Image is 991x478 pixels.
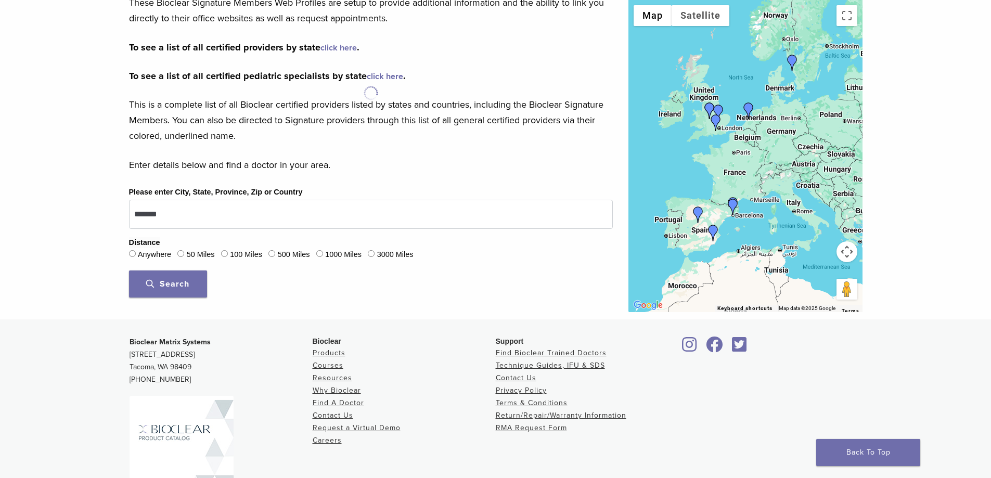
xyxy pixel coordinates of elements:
a: Technique Guides, IFU & SDS [496,361,605,370]
div: Dr. Shuk Yin, Yip [710,105,727,121]
label: 500 Miles [278,249,310,261]
a: Careers [313,436,342,445]
button: Show satellite imagery [672,5,729,26]
a: Terms [842,308,859,314]
div: Dr. Alvaro Ferrando [705,225,722,241]
div: Carmen Martin [690,206,706,223]
button: Keyboard shortcuts [717,305,773,312]
button: Map camera controls [836,241,857,262]
a: Request a Virtual Demo [313,423,401,432]
a: Resources [313,373,352,382]
a: Bioclear [703,343,727,353]
legend: Distance [129,237,160,249]
button: Drag Pegman onto the map to open Street View [836,279,857,300]
p: This is a complete list of all Bioclear certified providers listed by states and countries, inclu... [129,97,613,144]
button: Show street map [634,5,672,26]
a: Products [313,348,345,357]
a: RMA Request Form [496,423,567,432]
a: Contact Us [313,411,353,420]
a: click here [320,43,357,53]
a: click here [367,71,403,82]
p: Enter details below and find a doctor in your area. [129,157,613,173]
label: Anywhere [138,249,171,261]
label: 50 Miles [187,249,215,261]
a: Privacy Policy [496,386,547,395]
a: Find Bioclear Trained Doctors [496,348,607,357]
strong: To see a list of all certified providers by state . [129,42,359,53]
div: Dr. Mercedes Robles-Medina [740,102,757,119]
label: 1000 Miles [325,249,362,261]
div: Dr. Patricia Gatón [725,199,741,215]
a: Find A Doctor [313,398,364,407]
a: Return/Repair/Warranty Information [496,411,626,420]
div: Dr. Claire Burgess and Dr. Dominic Hassall [701,102,718,119]
a: Terms & Conditions [496,398,568,407]
a: Courses [313,361,343,370]
a: Contact Us [496,373,536,382]
label: 100 Miles [230,249,262,261]
span: Search [146,279,189,289]
strong: To see a list of all certified pediatric specialists by state . [129,70,406,82]
span: Bioclear [313,337,341,345]
img: Google [631,299,665,312]
span: Support [496,337,524,345]
div: Dr. Nadezwda Pinedo Piñango [725,197,741,214]
button: Search [129,270,207,298]
span: Map data ©2025 Google [779,305,835,311]
a: Back To Top [816,439,920,466]
button: Toggle fullscreen view [836,5,857,26]
div: Dr. Johan Hagman [784,55,801,71]
label: Please enter City, State, Province, Zip or Country [129,187,303,198]
label: 3000 Miles [377,249,414,261]
a: Why Bioclear [313,386,361,395]
a: Bioclear [729,343,751,353]
strong: Bioclear Matrix Systems [130,338,211,346]
p: [STREET_ADDRESS] Tacoma, WA 98409 [PHONE_NUMBER] [130,336,313,386]
a: Open this area in Google Maps (opens a new window) [631,299,665,312]
a: Bioclear [679,343,701,353]
div: Dr. Richard Brooks [707,114,724,131]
